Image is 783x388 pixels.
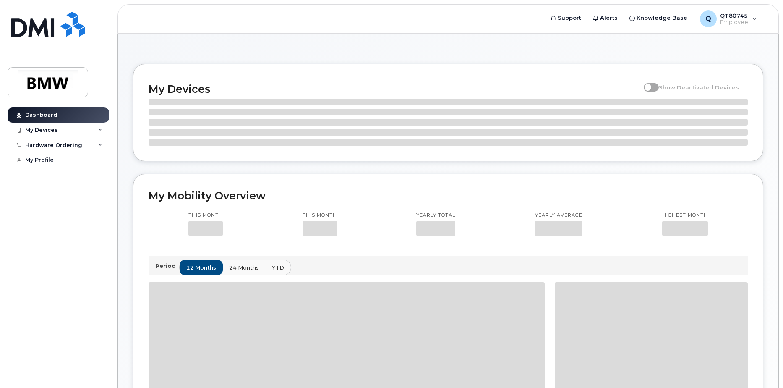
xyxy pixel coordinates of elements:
[155,262,179,270] p: Period
[416,212,455,219] p: Yearly total
[662,212,708,219] p: Highest month
[229,264,259,272] span: 24 months
[659,84,739,91] span: Show Deactivated Devices
[272,264,284,272] span: YTD
[149,189,748,202] h2: My Mobility Overview
[188,212,223,219] p: This month
[535,212,582,219] p: Yearly average
[644,79,650,86] input: Show Deactivated Devices
[149,83,639,95] h2: My Devices
[303,212,337,219] p: This month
